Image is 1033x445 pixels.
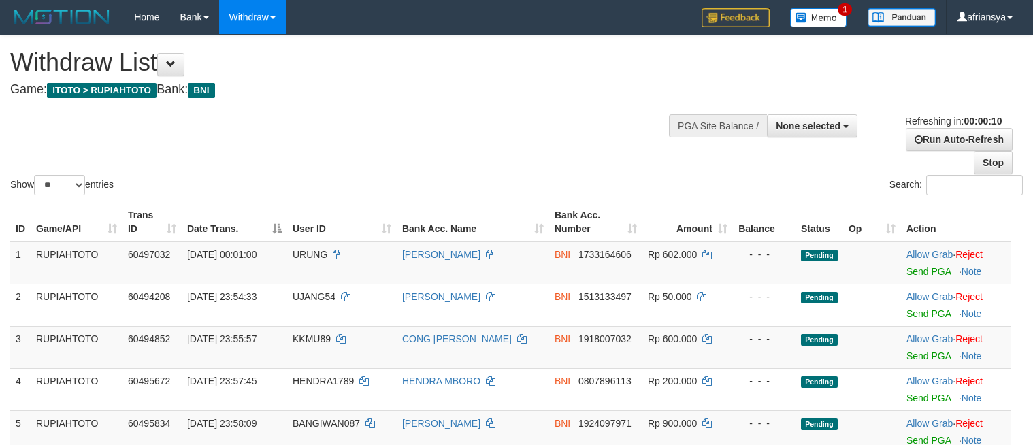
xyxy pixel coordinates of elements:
td: 3 [10,326,31,368]
a: Reject [955,376,983,386]
td: 1 [10,242,31,284]
span: BANGIWAN087 [293,418,360,429]
th: Bank Acc. Name: activate to sort column ascending [397,203,549,242]
span: Pending [801,334,838,346]
a: Note [962,350,982,361]
a: Send PGA [906,350,951,361]
span: · [906,333,955,344]
span: Pending [801,418,838,430]
h4: Game: Bank: [10,83,675,97]
button: None selected [767,114,857,137]
a: Note [962,393,982,403]
div: - - - [738,374,790,388]
span: BNI [555,376,570,386]
span: ITOTO > RUPIAHTOTO [47,83,157,98]
span: BNI [555,249,570,260]
span: [DATE] 23:57:45 [187,376,257,386]
span: URUNG [293,249,327,260]
a: Allow Grab [906,291,953,302]
span: · [906,418,955,429]
span: None selected [776,120,840,131]
span: · [906,376,955,386]
div: - - - [738,290,790,303]
span: BNI [555,333,570,344]
span: KKMU89 [293,333,331,344]
td: · [901,284,1011,326]
span: · [906,291,955,302]
div: PGA Site Balance / [669,114,767,137]
span: BNI [555,291,570,302]
a: Reject [955,291,983,302]
th: Action [901,203,1011,242]
a: Allow Grab [906,376,953,386]
img: Feedback.jpg [702,8,770,27]
a: Run Auto-Refresh [906,128,1013,151]
td: 2 [10,284,31,326]
a: Note [962,308,982,319]
div: - - - [738,332,790,346]
input: Search: [926,175,1023,195]
a: Reject [955,418,983,429]
span: BNI [555,418,570,429]
img: panduan.png [868,8,936,27]
span: Copy 1733164606 to clipboard [578,249,632,260]
span: 60497032 [128,249,170,260]
span: Rp 602.000 [648,249,697,260]
span: Rp 200.000 [648,376,697,386]
td: · [901,368,1011,410]
span: [DATE] 23:58:09 [187,418,257,429]
a: Allow Grab [906,333,953,344]
a: Note [962,266,982,277]
span: Copy 1918007032 to clipboard [578,333,632,344]
span: Rp 600.000 [648,333,697,344]
a: Send PGA [906,308,951,319]
span: Copy 0807896113 to clipboard [578,376,632,386]
span: Pending [801,250,838,261]
span: 60494852 [128,333,170,344]
select: Showentries [34,175,85,195]
th: Trans ID: activate to sort column ascending [122,203,182,242]
span: 60495834 [128,418,170,429]
td: RUPIAHTOTO [31,326,122,368]
td: · [901,242,1011,284]
label: Search: [889,175,1023,195]
a: Send PGA [906,266,951,277]
th: Bank Acc. Number: activate to sort column ascending [549,203,642,242]
a: Allow Grab [906,418,953,429]
a: [PERSON_NAME] [402,418,480,429]
span: BNI [188,83,214,98]
a: Allow Grab [906,249,953,260]
span: 60495672 [128,376,170,386]
img: Button%20Memo.svg [790,8,847,27]
th: Amount: activate to sort column ascending [642,203,733,242]
td: RUPIAHTOTO [31,242,122,284]
label: Show entries [10,175,114,195]
strong: 00:00:10 [964,116,1002,127]
span: [DATE] 23:54:33 [187,291,257,302]
th: ID [10,203,31,242]
span: Pending [801,376,838,388]
span: Rp 50.000 [648,291,692,302]
td: RUPIAHTOTO [31,284,122,326]
img: MOTION_logo.png [10,7,114,27]
span: Refreshing in: [905,116,1002,127]
a: Reject [955,333,983,344]
span: [DATE] 23:55:57 [187,333,257,344]
span: UJANG54 [293,291,335,302]
div: - - - [738,416,790,430]
th: User ID: activate to sort column ascending [287,203,397,242]
a: Send PGA [906,393,951,403]
span: 1 [838,3,852,16]
a: CONG [PERSON_NAME] [402,333,512,344]
th: Balance [733,203,796,242]
a: Reject [955,249,983,260]
span: 60494208 [128,291,170,302]
td: · [901,326,1011,368]
span: Pending [801,292,838,303]
a: [PERSON_NAME] [402,249,480,260]
th: Game/API: activate to sort column ascending [31,203,122,242]
th: Date Trans.: activate to sort column descending [182,203,287,242]
span: Rp 900.000 [648,418,697,429]
div: - - - [738,248,790,261]
h1: Withdraw List [10,49,675,76]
